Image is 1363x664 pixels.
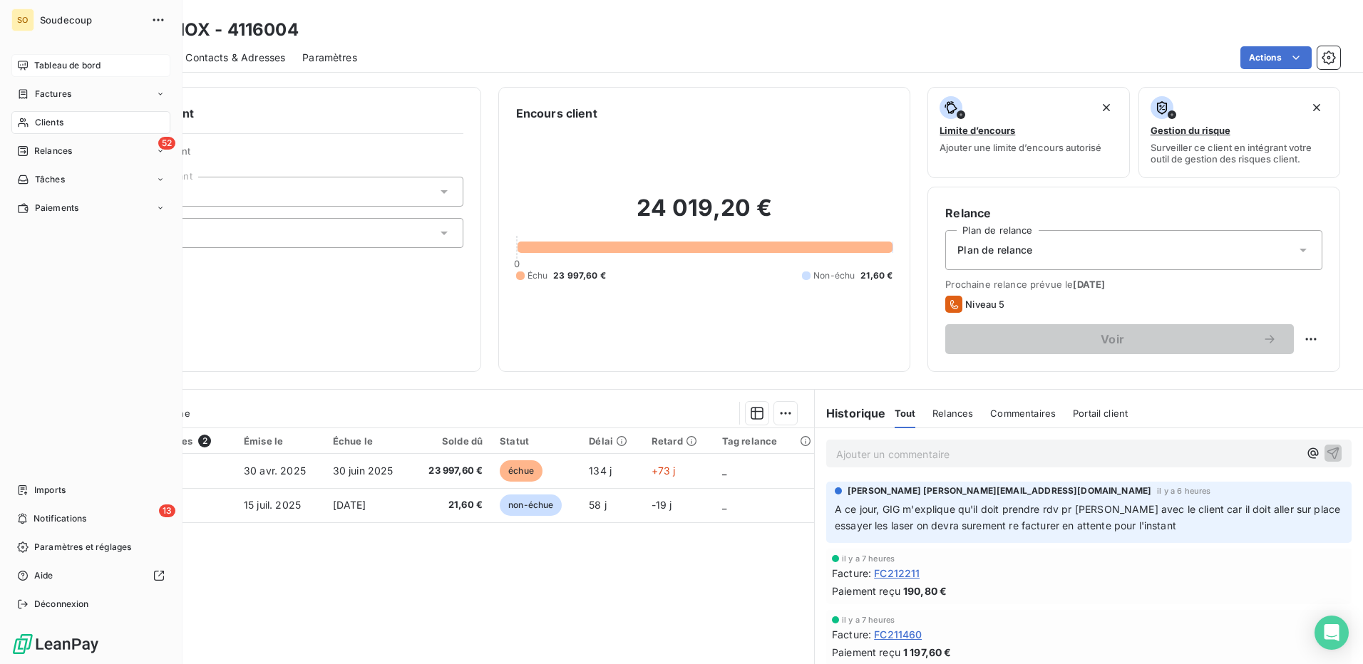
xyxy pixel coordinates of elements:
[35,173,65,186] span: Tâches
[158,137,175,150] span: 52
[420,498,483,512] span: 21,60 €
[500,494,562,516] span: non-échue
[945,279,1322,290] span: Prochaine relance prévue le
[832,583,900,598] span: Paiement reçu
[333,465,394,477] span: 30 juin 2025
[1151,125,1230,136] span: Gestion du risque
[11,9,34,31] div: SO
[34,569,53,582] span: Aide
[500,460,542,482] span: échue
[927,87,1129,178] button: Limite d’encoursAjouter une limite d’encours autorisé
[842,616,895,624] span: il y a 7 heures
[500,435,572,447] div: Statut
[722,435,806,447] div: Tag relance
[528,269,548,282] span: Échu
[11,633,100,655] img: Logo LeanPay
[1240,46,1312,69] button: Actions
[860,269,893,282] span: 21,60 €
[589,435,634,447] div: Délai
[35,116,63,129] span: Clients
[1138,87,1340,178] button: Gestion du risqueSurveiller ce client en intégrant votre outil de gestion des risques client.
[34,512,86,525] span: Notifications
[1151,142,1328,165] span: Surveiller ce client en intégrant votre outil de gestion des risques client.
[1073,408,1128,419] span: Portail client
[652,435,705,447] div: Retard
[244,499,301,511] span: 15 juil. 2025
[962,333,1262,345] span: Voir
[40,14,143,26] span: Soudecoup
[244,435,316,447] div: Émise le
[722,499,726,511] span: _
[652,465,676,477] span: +73 j
[115,145,463,165] span: Propriétés Client
[34,484,66,497] span: Imports
[34,541,131,554] span: Paramètres et réglages
[35,88,71,100] span: Factures
[125,17,299,43] h3: SUD INOX - 4116004
[420,464,483,478] span: 23 997,60 €
[35,202,78,214] span: Paiements
[965,299,1004,310] span: Niveau 5
[86,105,463,122] h6: Informations client
[198,435,211,447] span: 2
[420,435,483,447] div: Solde dû
[1073,279,1105,290] span: [DATE]
[945,204,1322,222] h6: Relance
[34,598,89,611] span: Déconnexion
[813,269,855,282] span: Non-échu
[940,142,1101,153] span: Ajouter une limite d’encours autorisé
[874,627,922,642] span: FC211460
[990,408,1056,419] span: Commentaires
[553,269,606,282] span: 23 997,60 €
[932,408,973,419] span: Relances
[1157,487,1210,495] span: il y a 6 heures
[185,51,285,65] span: Contacts & Adresses
[589,499,607,511] span: 58 j
[514,258,520,269] span: 0
[652,499,672,511] span: -19 j
[34,59,101,72] span: Tableau de bord
[848,484,1151,497] span: [PERSON_NAME] [PERSON_NAME][EMAIL_ADDRESS][DOMAIN_NAME]
[815,405,886,422] h6: Historique
[903,645,952,660] span: 1 197,60 €
[589,465,612,477] span: 134 j
[940,125,1015,136] span: Limite d’encours
[244,465,306,477] span: 30 avr. 2025
[945,324,1294,354] button: Voir
[333,499,366,511] span: [DATE]
[516,105,597,122] h6: Encours client
[11,564,170,587] a: Aide
[957,243,1032,257] span: Plan de relance
[903,583,947,598] span: 190,80 €
[722,465,726,477] span: _
[1315,616,1349,650] div: Open Intercom Messenger
[842,554,895,563] span: il y a 7 heures
[832,566,871,581] span: Facture :
[302,51,357,65] span: Paramètres
[832,627,871,642] span: Facture :
[835,503,1343,531] span: A ce jour, GIG m'explique qu'il doit prendre rdv pr [PERSON_NAME] avec le client car il doit alle...
[159,504,175,517] span: 13
[333,435,403,447] div: Échue le
[895,408,916,419] span: Tout
[874,566,920,581] span: FC212211
[832,645,900,660] span: Paiement reçu
[34,145,72,157] span: Relances
[516,194,893,237] h2: 24 019,20 €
